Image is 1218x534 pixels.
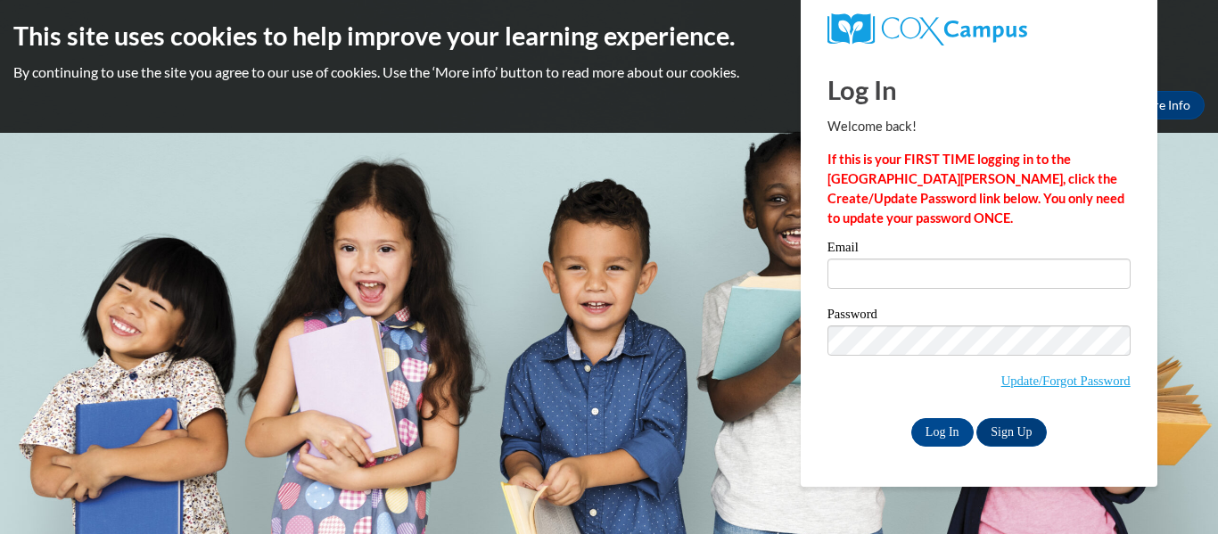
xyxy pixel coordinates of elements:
p: Welcome back! [827,117,1131,136]
img: COX Campus [827,13,1027,45]
input: Log In [911,418,974,447]
label: Email [827,241,1131,259]
p: By continuing to use the site you agree to our use of cookies. Use the ‘More info’ button to read... [13,62,1205,82]
a: COX Campus [827,13,1131,45]
label: Password [827,308,1131,325]
strong: If this is your FIRST TIME logging in to the [GEOGRAPHIC_DATA][PERSON_NAME], click the Create/Upd... [827,152,1124,226]
a: More Info [1121,91,1205,119]
h2: This site uses cookies to help improve your learning experience. [13,18,1205,53]
a: Update/Forgot Password [1001,374,1131,388]
h1: Log In [827,71,1131,108]
a: Sign Up [976,418,1046,447]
